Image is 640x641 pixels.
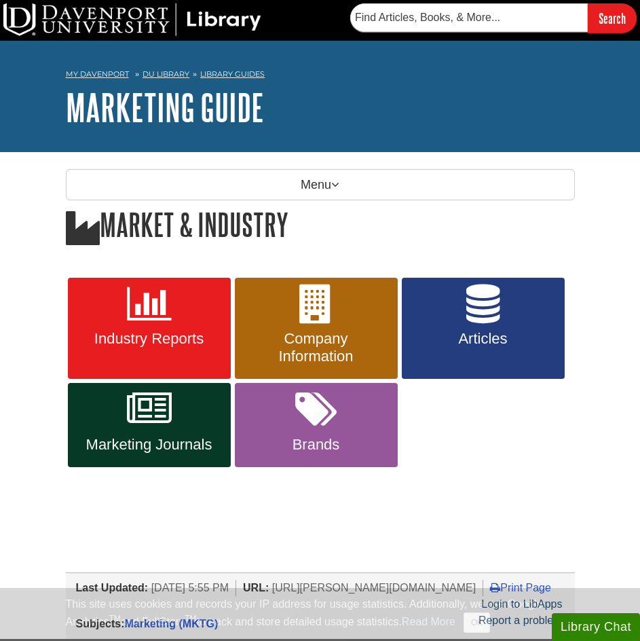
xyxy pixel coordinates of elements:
p: Menu [66,169,575,200]
span: [URL][PERSON_NAME][DOMAIN_NAME] [272,582,476,593]
a: DU Library [143,69,189,79]
a: Industry Reports [68,278,231,380]
h1: Market & Industry [66,207,575,245]
span: Industry Reports [78,330,221,348]
i: Print Page [490,582,500,593]
a: Read More [402,616,455,627]
sup: TM [185,614,196,623]
nav: breadcrumb [66,65,575,87]
span: Articles [412,330,554,348]
button: Library Chat [552,613,640,641]
button: Close [464,612,490,633]
a: Marketing Guide [66,86,264,128]
a: Articles [402,278,565,380]
input: Find Articles, Books, & More... [350,3,588,32]
img: DU Library [3,3,261,36]
span: [DATE] 5:55 PM [151,582,229,593]
a: Library Guides [200,69,265,79]
span: Marketing Journals [78,436,221,454]
a: Company Information [235,278,398,380]
form: Searches DU Library's articles, books, and more [350,3,637,33]
span: Last Updated: [76,582,149,593]
div: This site uses cookies and records your IP address for usage statistics. Additionally, we use Goo... [66,596,575,633]
a: Marketing Journals [68,383,231,467]
sup: TM [109,614,121,623]
span: Company Information [245,330,388,365]
span: URL: [243,582,269,593]
span: Brands [245,436,388,454]
input: Search [588,3,637,33]
a: My Davenport [66,69,129,80]
a: Print Page [490,582,551,593]
a: Brands [235,383,398,467]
